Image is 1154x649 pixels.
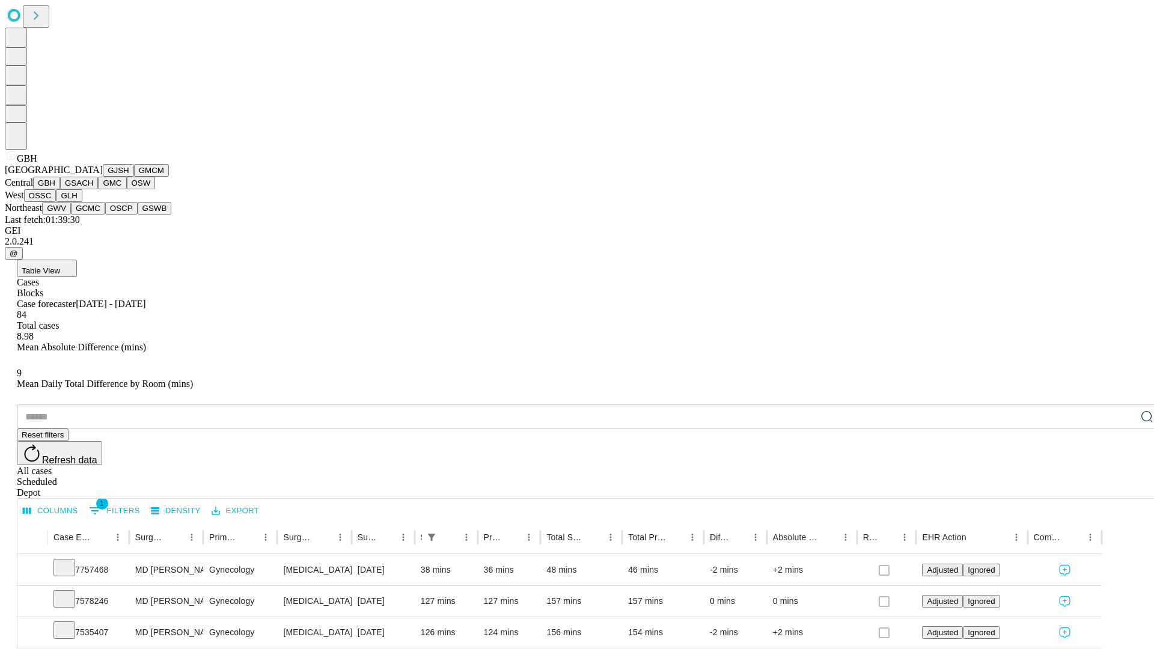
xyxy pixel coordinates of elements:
[358,555,409,585] div: [DATE]
[148,502,204,520] button: Density
[1065,529,1082,546] button: Sort
[922,595,963,608] button: Adjusted
[423,529,440,546] button: Show filters
[17,428,69,441] button: Reset filters
[484,617,535,648] div: 124 mins
[17,368,22,378] span: 9
[5,225,1149,236] div: GEI
[820,529,837,546] button: Sort
[332,529,349,546] button: Menu
[927,628,958,637] span: Adjusted
[546,555,616,585] div: 48 mins
[922,626,963,639] button: Adjusted
[135,555,197,585] div: MD [PERSON_NAME] [PERSON_NAME]
[10,249,18,258] span: @
[283,586,345,617] div: [MEDICAL_DATA] [MEDICAL_DATA] REMOVAL TUBES AND/OR OVARIES FOR UTERUS 250GM OR LESS
[773,555,851,585] div: +2 mins
[358,586,409,617] div: [DATE]
[927,597,958,606] span: Adjusted
[628,617,698,648] div: 154 mins
[628,532,666,542] div: Total Predicted Duration
[135,617,197,648] div: MD [PERSON_NAME] [PERSON_NAME]
[127,177,156,189] button: OSW
[98,177,126,189] button: GMC
[927,565,958,574] span: Adjusted
[1008,529,1025,546] button: Menu
[76,299,145,309] span: [DATE] - [DATE]
[315,529,332,546] button: Sort
[423,529,440,546] div: 1 active filter
[421,532,422,542] div: Scheduled In Room Duration
[42,455,97,465] span: Refresh data
[22,266,60,275] span: Table View
[20,502,81,520] button: Select columns
[667,529,684,546] button: Sort
[5,177,33,187] span: Central
[166,529,183,546] button: Sort
[33,177,60,189] button: GBH
[283,617,345,648] div: [MEDICAL_DATA] [MEDICAL_DATA] REMOVAL TUBES AND/OR OVARIES FOR UTERUS 250GM OR LESS
[441,529,458,546] button: Sort
[135,532,165,542] div: Surgeon Name
[546,586,616,617] div: 157 mins
[421,586,472,617] div: 127 mins
[134,164,169,177] button: GMCM
[395,529,412,546] button: Menu
[968,529,985,546] button: Sort
[710,617,761,648] div: -2 mins
[138,202,172,215] button: GSWB
[17,331,34,341] span: 8.98
[922,532,966,542] div: EHR Action
[773,617,851,648] div: +2 mins
[23,623,41,644] button: Expand
[879,529,896,546] button: Sort
[521,529,537,546] button: Menu
[5,247,23,260] button: @
[209,555,271,585] div: Gynecology
[421,617,472,648] div: 126 mins
[968,628,995,637] span: Ignored
[922,564,963,576] button: Adjusted
[96,498,108,510] span: 1
[546,617,616,648] div: 156 mins
[963,564,1000,576] button: Ignored
[53,617,123,648] div: 7535407
[53,532,91,542] div: Case Epic Id
[183,529,200,546] button: Menu
[53,555,123,585] div: 7757468
[358,532,377,542] div: Surgery Date
[684,529,701,546] button: Menu
[5,236,1149,247] div: 2.0.241
[17,153,37,163] span: GBH
[484,555,535,585] div: 36 mins
[968,565,995,574] span: Ignored
[209,586,271,617] div: Gynecology
[56,189,82,202] button: GLH
[421,555,472,585] div: 38 mins
[22,430,64,439] span: Reset filters
[710,586,761,617] div: 0 mins
[60,177,98,189] button: GSACH
[93,529,109,546] button: Sort
[628,586,698,617] div: 157 mins
[17,379,193,389] span: Mean Daily Total Difference by Room (mins)
[17,260,77,277] button: Table View
[257,529,274,546] button: Menu
[730,529,747,546] button: Sort
[963,626,1000,639] button: Ignored
[5,203,42,213] span: Northeast
[17,320,59,331] span: Total cases
[458,529,475,546] button: Menu
[968,597,995,606] span: Ignored
[378,529,395,546] button: Sort
[53,586,123,617] div: 7578246
[710,532,729,542] div: Difference
[17,299,76,309] span: Case forecaster
[109,529,126,546] button: Menu
[105,202,138,215] button: OSCP
[209,532,239,542] div: Primary Service
[773,532,819,542] div: Absolute Difference
[1034,532,1064,542] div: Comments
[1082,529,1099,546] button: Menu
[209,617,271,648] div: Gynecology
